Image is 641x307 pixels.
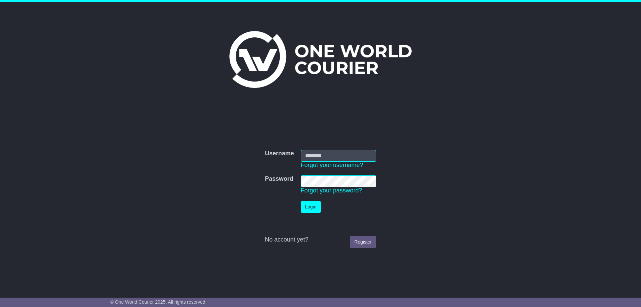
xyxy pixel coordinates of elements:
a: Forgot your password? [301,187,362,194]
a: Register [350,236,376,248]
span: © One World Courier 2025. All rights reserved. [110,299,207,305]
div: No account yet? [265,236,376,244]
label: Username [265,150,294,157]
button: Login [301,201,321,213]
img: One World [229,31,412,88]
a: Forgot your username? [301,162,363,168]
label: Password [265,175,293,183]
